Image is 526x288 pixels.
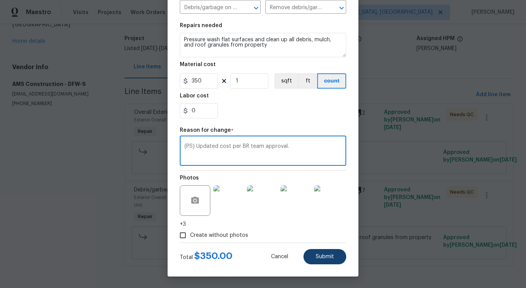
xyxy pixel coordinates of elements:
[184,144,342,160] textarea: (PS) Updated cost per BR team approval.
[298,73,317,89] button: ft
[180,128,231,133] h5: Reason for change
[180,93,209,99] h5: Labor cost
[180,62,216,67] h5: Material cost
[180,252,232,261] div: Total
[180,33,346,57] textarea: Pressure wash flat surfaces and clean up all debris, mulch, and roof granules from property
[194,251,232,260] span: $ 350.00
[190,231,248,239] span: Create without photos
[336,3,347,13] button: Open
[317,73,346,89] button: count
[316,254,334,260] span: Submit
[251,3,261,13] button: Open
[303,249,346,264] button: Submit
[271,254,288,260] span: Cancel
[274,73,298,89] button: sqft
[180,23,222,28] h5: Repairs needed
[180,220,186,228] span: +3
[180,175,199,181] h5: Photos
[259,249,300,264] button: Cancel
